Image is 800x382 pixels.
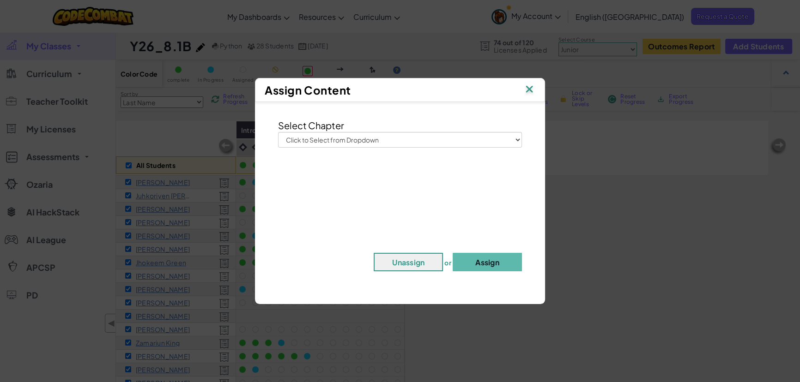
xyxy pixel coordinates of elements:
[523,83,535,97] img: IconClose.svg
[444,258,451,267] span: or
[278,119,344,131] span: Select Chapter
[374,253,443,271] button: Unassign
[453,253,522,271] button: Assign
[265,83,351,97] span: Assign Content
